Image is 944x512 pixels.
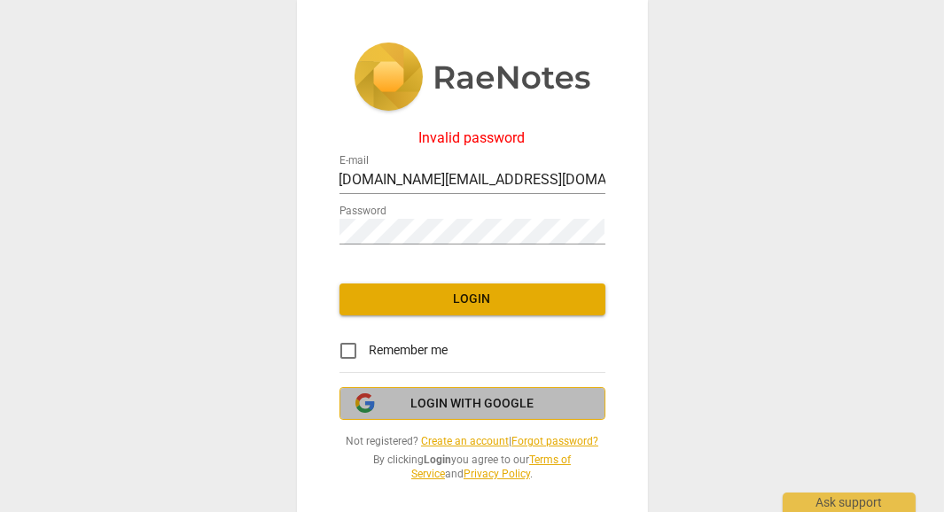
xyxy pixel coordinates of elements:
[783,493,916,512] div: Ask support
[424,454,451,466] b: Login
[411,454,571,481] a: Terms of Service
[464,468,530,480] a: Privacy Policy
[421,435,509,447] a: Create an account
[339,130,605,146] div: Invalid password
[339,283,605,315] button: Login
[339,453,605,482] span: By clicking you agree to our and .
[339,155,369,166] label: E-mail
[339,434,605,449] span: Not registered? |
[354,291,591,308] span: Login
[511,435,598,447] a: Forgot password?
[370,341,449,360] span: Remember me
[339,387,605,421] button: Login with Google
[339,206,386,216] label: Password
[410,395,534,413] span: Login with Google
[354,43,591,115] img: 5ac2273c67554f335776073100b6d88f.svg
